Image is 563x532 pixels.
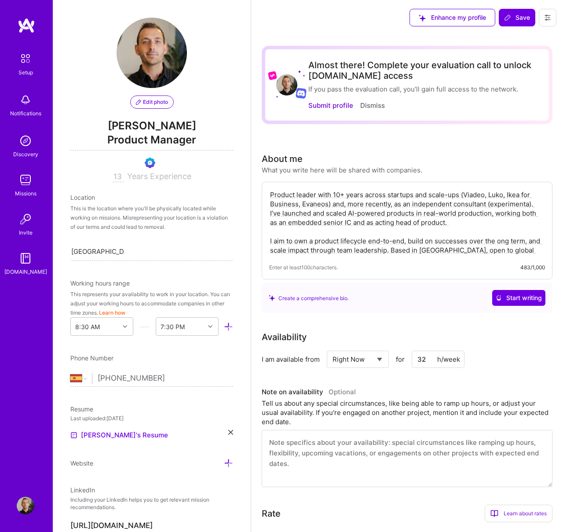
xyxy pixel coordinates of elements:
button: Edit photo [130,95,174,109]
i: icon Chevron [123,324,127,329]
input: XX [113,172,124,182]
button: Enhance my profile [409,9,495,26]
img: teamwork [17,171,34,189]
input: +1 (000) 000-0000 [98,366,233,391]
i: icon CrystalBallWhite [496,295,502,301]
div: Discovery [13,150,38,159]
div: This is the location where you'll be physically located while working on missions. Misrepresentin... [70,204,233,231]
img: discovery [17,132,34,150]
img: User Avatar [17,497,34,514]
span: Working hours range [70,279,130,287]
img: Resume [70,432,77,439]
div: Location [70,193,233,202]
div: 7:30 PM [161,322,185,331]
div: h/week [437,355,460,364]
span: Resume [70,405,93,413]
img: Invite [17,210,34,228]
div: About me [262,152,303,165]
span: Website [70,459,93,467]
span: Product Manager [70,132,233,150]
div: Create a comprehensive bio. [269,294,349,303]
span: Enhance my profile [419,13,486,22]
div: If you pass the evaluation call, you’ll gain full access to the network. [308,84,538,94]
div: Notifications [10,109,41,118]
div: I am available from [262,355,320,364]
span: LinkedIn [70,486,95,494]
div: 8:30 AM [75,322,100,331]
div: Tell us about any special circumstances, like being able to ramp up hours, or adjust your usual a... [262,399,552,426]
div: Learn about rates [485,505,552,522]
div: 483/1,000 [520,263,545,272]
input: XX [412,351,464,368]
span: Enter at least 100 characters. [269,263,338,272]
textarea: Product leader with 10+ years across startups and scale-ups (Viadeo, Luko, Ikea for Business, Eva... [269,189,545,256]
a: [PERSON_NAME]'s Resume [70,430,168,440]
img: setup [16,49,35,68]
img: User Avatar [117,18,187,88]
div: Note on availability [262,385,356,399]
i: icon Chevron [208,324,212,329]
img: guide book [17,249,34,267]
a: User Avatar [15,497,37,514]
img: bell [17,91,34,109]
div: Rate [262,507,281,520]
div: This represents your availability to work in your location. You can adjust your working hours to ... [70,290,233,317]
div: Missions [15,189,37,198]
button: Dismiss [360,101,385,110]
div: What you write here will be shared with companies. [262,165,422,175]
span: Save [504,13,530,22]
img: Lyft logo [268,71,277,80]
div: Last uploaded: [DATE] [70,414,233,423]
img: logo [18,18,35,33]
div: Invite [19,228,33,237]
span: Edit photo [136,98,168,106]
div: Availability [262,330,307,344]
button: Save [499,9,535,26]
span: [PERSON_NAME] [70,119,233,132]
div: Almost there! Complete your evaluation call to unlock [DOMAIN_NAME] access [308,60,538,81]
button: Submit profile [308,101,353,110]
div: [DOMAIN_NAME] [4,267,47,276]
i: icon SuggestedTeams [419,15,426,22]
i: icon Close [228,430,233,435]
button: Start writing [492,290,545,306]
div: Setup [18,68,33,77]
button: Learn how [99,308,125,317]
span: Years Experience [127,172,191,181]
span: for [396,355,405,364]
p: Including your LinkedIn helps you to get relevant mission recommendations. [70,496,233,511]
img: User Avatar [276,74,297,95]
img: Evaluation Call Booked [145,158,155,168]
i: icon SuggestedTeams [269,295,275,301]
i: icon BookOpen [490,510,498,517]
i: icon PencilPurple [136,99,141,105]
span: Start writing [496,294,542,302]
img: Discord logo [296,88,307,99]
span: Optional [329,388,356,396]
span: Phone Number [70,354,113,362]
i: icon HorizontalInLineDivider [140,322,149,331]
